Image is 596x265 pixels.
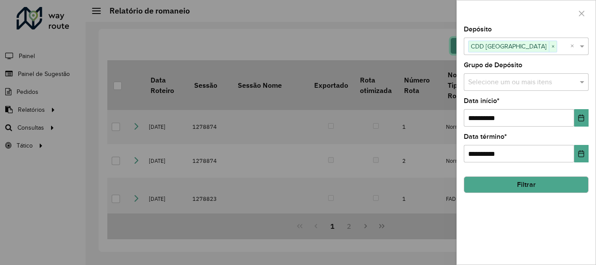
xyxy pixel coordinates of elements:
[464,176,589,193] button: Filtrar
[469,41,549,52] span: CDD [GEOGRAPHIC_DATA]
[574,145,589,162] button: Choose Date
[464,24,492,34] label: Depósito
[574,109,589,127] button: Choose Date
[549,41,557,52] span: ×
[464,96,500,106] label: Data início
[464,60,522,70] label: Grupo de Depósito
[464,131,507,142] label: Data término
[570,41,578,52] span: Clear all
